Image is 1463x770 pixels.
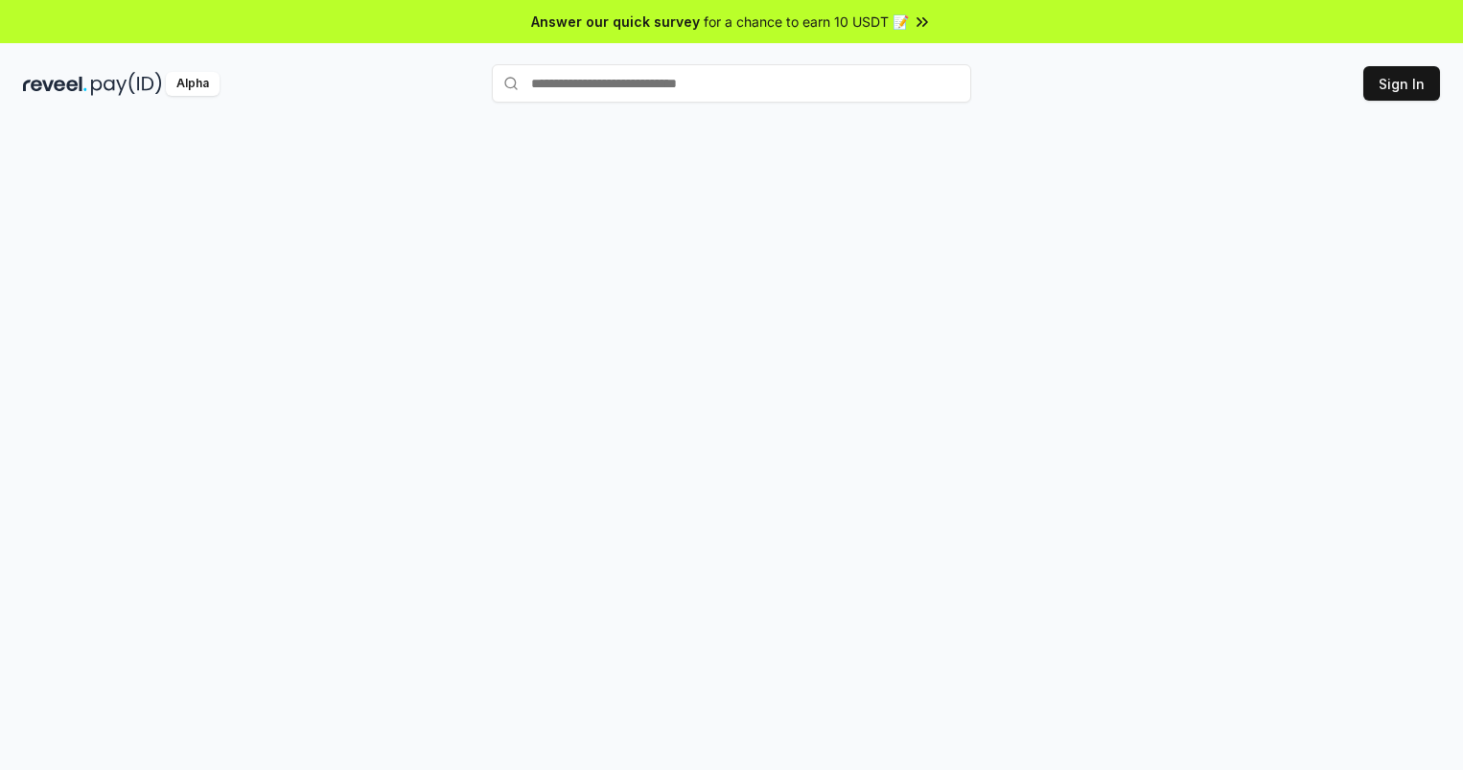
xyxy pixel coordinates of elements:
img: pay_id [91,72,162,96]
span: Answer our quick survey [531,12,700,32]
div: Alpha [166,72,220,96]
button: Sign In [1363,66,1440,101]
img: reveel_dark [23,72,87,96]
span: for a chance to earn 10 USDT 📝 [704,12,909,32]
